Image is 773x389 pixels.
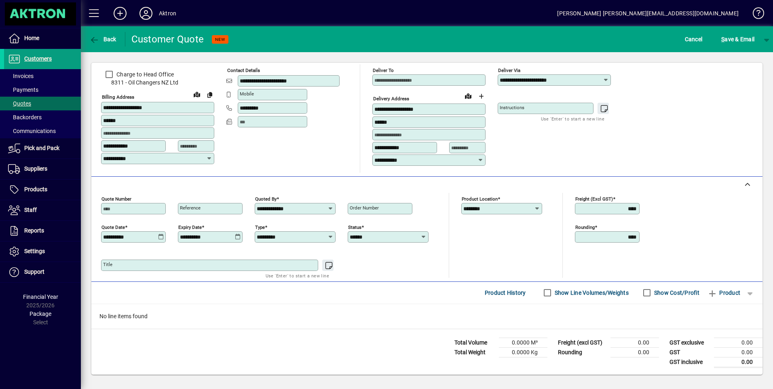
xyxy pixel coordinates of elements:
mat-label: Deliver via [498,68,520,73]
button: Save & Email [717,32,758,47]
span: Back [89,36,116,42]
a: Pick and Pack [4,138,81,159]
button: Cancel [683,32,705,47]
a: Home [4,28,81,49]
mat-label: Type [255,224,265,230]
span: Product History [485,286,526,299]
td: Total Weight [450,347,499,357]
span: Suppliers [24,165,47,172]
span: Staff [24,207,37,213]
td: 0.00 [714,347,762,357]
span: Cancel [685,33,703,46]
a: View on map [190,88,203,101]
label: Show Cost/Profit [653,289,699,297]
mat-hint: Use 'Enter' to start a new line [541,114,604,123]
td: Freight (excl GST) [554,338,610,347]
a: Quotes [4,97,81,110]
span: Customers [24,55,52,62]
div: No line items found [91,304,762,329]
div: Aktron [159,7,176,20]
td: 0.00 [714,357,762,367]
span: Reports [24,227,44,234]
a: Settings [4,241,81,262]
mat-label: Order number [350,205,379,211]
span: Settings [24,248,45,254]
mat-label: Quote date [101,224,125,230]
mat-label: Deliver To [373,68,394,73]
span: Financial Year [23,294,58,300]
a: Payments [4,83,81,97]
span: 8311 - Oil Changers NZ Ltd [101,78,214,87]
button: Add [107,6,133,21]
td: 0.0000 M³ [499,338,547,347]
td: GST inclusive [665,357,714,367]
td: GST [665,347,714,357]
td: 0.00 [610,338,659,347]
div: [PERSON_NAME] [PERSON_NAME][EMAIL_ADDRESS][DOMAIN_NAME] [557,7,739,20]
span: Products [24,186,47,192]
a: Staff [4,200,81,220]
mat-label: Mobile [240,91,254,97]
mat-label: Product location [462,196,498,201]
button: Product History [482,285,529,300]
span: S [721,36,724,42]
mat-label: Instructions [500,105,524,110]
a: Support [4,262,81,282]
label: Charge to Head Office [115,70,174,78]
a: Communications [4,124,81,138]
mat-label: Reference [180,205,201,211]
mat-label: Quoted by [255,196,277,201]
button: Product [703,285,744,300]
mat-label: Quote number [101,196,131,201]
button: Back [87,32,118,47]
mat-label: Expiry date [178,224,202,230]
td: 0.0000 Kg [499,347,547,357]
span: NEW [215,37,225,42]
span: Home [24,35,39,41]
td: 0.00 [714,338,762,347]
span: Support [24,268,44,275]
span: Package [30,311,51,317]
span: Backorders [8,114,42,121]
button: Profile [133,6,159,21]
mat-label: Rounding [575,224,595,230]
a: Knowledge Base [747,2,763,28]
a: Backorders [4,110,81,124]
app-page-header-button: Back [81,32,125,47]
span: Pick and Pack [24,145,59,151]
label: Show Line Volumes/Weights [553,289,629,297]
span: Payments [8,87,38,93]
mat-hint: Use 'Enter' to start a new line [266,271,329,280]
td: GST exclusive [665,338,714,347]
mat-label: Status [348,224,361,230]
a: View on map [462,89,475,102]
mat-label: Freight (excl GST) [575,196,613,201]
span: Communications [8,128,56,134]
span: Product [708,286,740,299]
mat-label: Title [103,262,112,267]
td: Total Volume [450,338,499,347]
button: Copy to Delivery address [203,88,216,101]
button: Choose address [475,90,488,103]
span: Invoices [8,73,34,79]
a: Invoices [4,69,81,83]
td: Rounding [554,347,610,357]
td: 0.00 [610,347,659,357]
a: Products [4,180,81,200]
div: Customer Quote [131,33,204,46]
span: ave & Email [721,33,754,46]
span: Quotes [8,100,31,107]
a: Reports [4,221,81,241]
a: Suppliers [4,159,81,179]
